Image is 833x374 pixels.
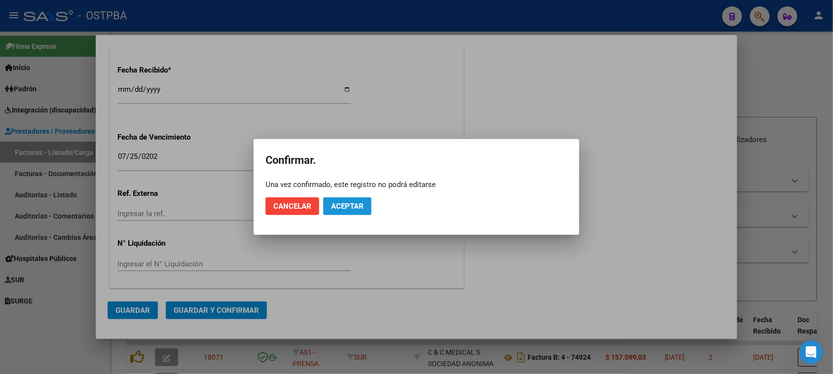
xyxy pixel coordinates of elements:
[323,197,372,215] button: Aceptar
[331,202,364,211] span: Aceptar
[265,151,568,170] h2: Confirmar.
[265,180,568,189] div: Una vez confirmado, este registro no podrá editarse
[799,340,823,364] iframe: Intercom live chat
[265,197,319,215] button: Cancelar
[273,202,311,211] span: Cancelar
